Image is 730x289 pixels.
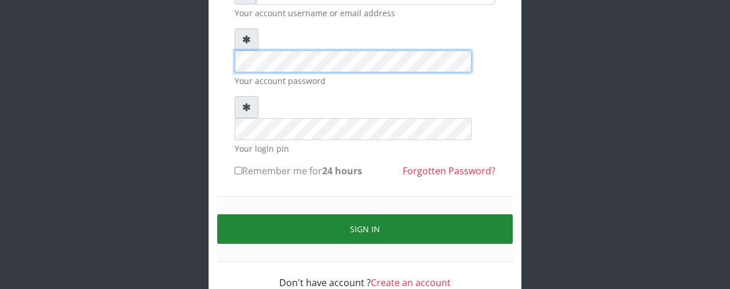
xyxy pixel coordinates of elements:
[235,167,242,174] input: Remember me for24 hours
[235,75,495,87] small: Your account password
[235,7,495,19] small: Your account username or email address
[217,214,513,244] button: Sign in
[322,164,362,177] b: 24 hours
[403,164,495,177] a: Forgotten Password?
[371,276,451,289] a: Create an account
[235,142,495,155] small: Your login pin
[235,164,362,178] label: Remember me for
